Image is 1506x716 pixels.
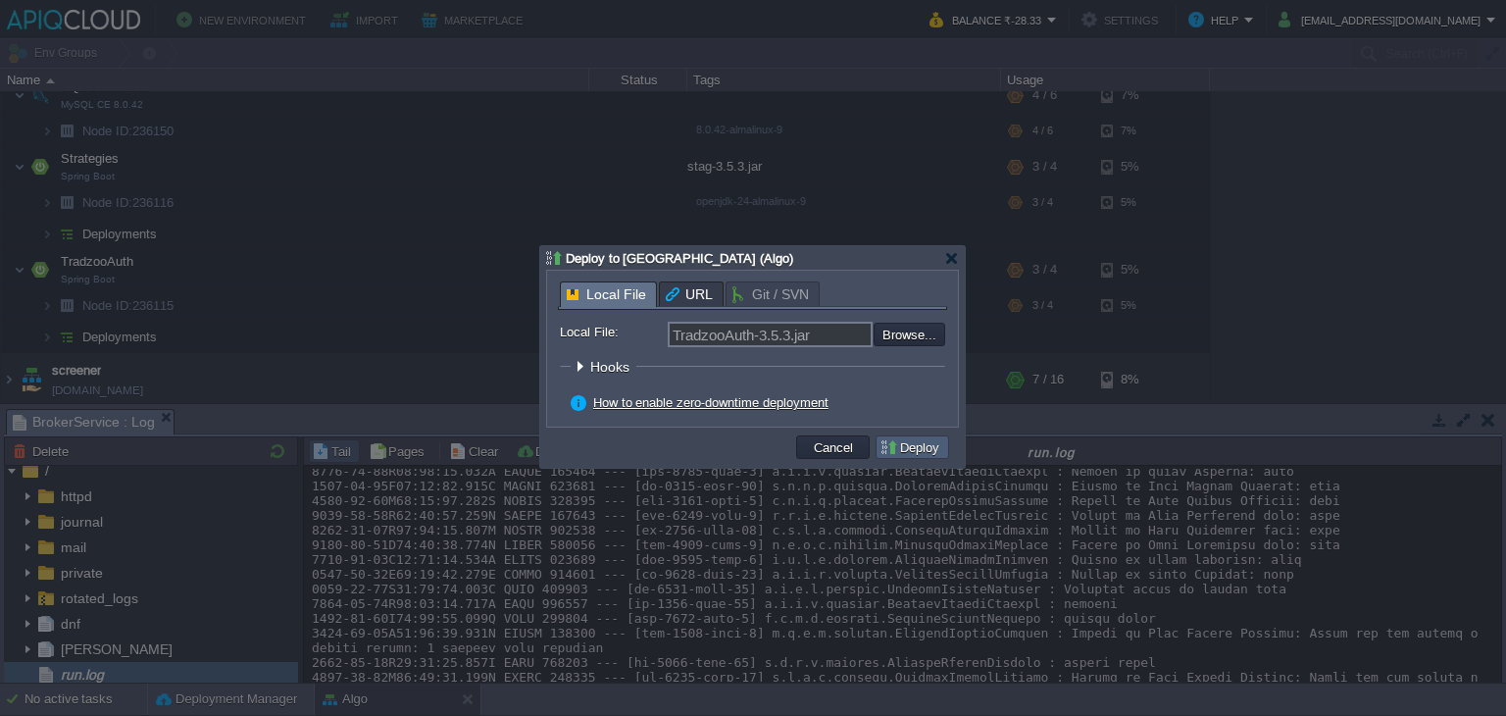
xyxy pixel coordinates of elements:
span: Deploy to [GEOGRAPHIC_DATA] (Algo) [566,251,793,266]
a: How to enable zero-downtime deployment [593,395,828,410]
label: Local File: [560,322,666,342]
button: Cancel [808,438,859,456]
span: Git / SVN [732,282,809,306]
span: Hooks [590,359,634,375]
span: Local File [567,282,646,307]
span: URL [666,282,713,306]
button: Deploy [879,438,945,456]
